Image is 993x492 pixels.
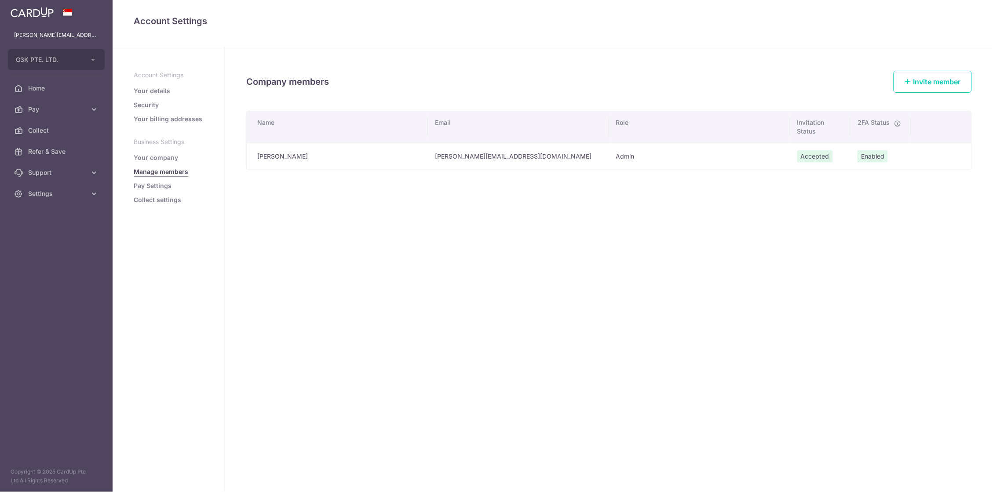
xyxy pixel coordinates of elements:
th: Email [428,111,609,143]
p: Account Settings [134,71,204,80]
a: Your details [134,87,170,95]
button: G3K PTE. LTD. [8,49,105,70]
a: Pay Settings [134,181,172,190]
span: Enabled [858,150,888,163]
a: Your company [134,153,178,162]
a: Collect settings [134,195,181,204]
p: [PERSON_NAME][EMAIL_ADDRESS][DOMAIN_NAME] [14,31,99,40]
td: [PERSON_NAME][EMAIL_ADDRESS][DOMAIN_NAME] [428,143,609,170]
th: Invitation Status [790,111,851,143]
th: Role [609,111,790,143]
h4: Account Settings [134,14,972,28]
span: Collect [28,126,86,135]
img: CardUp [11,7,54,18]
span: Refer & Save [28,147,86,156]
span: G3K PTE. LTD. [16,55,81,64]
th: Name [247,111,428,143]
span: Help [21,6,39,14]
a: Security [134,101,159,109]
span: Invite member [913,77,961,86]
td: Admin [609,143,790,170]
span: Pay [28,105,86,114]
span: Home [28,84,86,93]
span: Support [28,168,86,177]
a: Manage members [134,167,188,176]
span: Accepted [797,150,833,163]
a: Your billing addresses [134,115,202,123]
p: Business Settings [134,137,204,146]
span: Settings [28,189,86,198]
h4: Company members [246,75,329,89]
th: 2FA Status [851,111,911,143]
td: [PERSON_NAME] [247,143,428,170]
a: Invite member [894,71,972,93]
